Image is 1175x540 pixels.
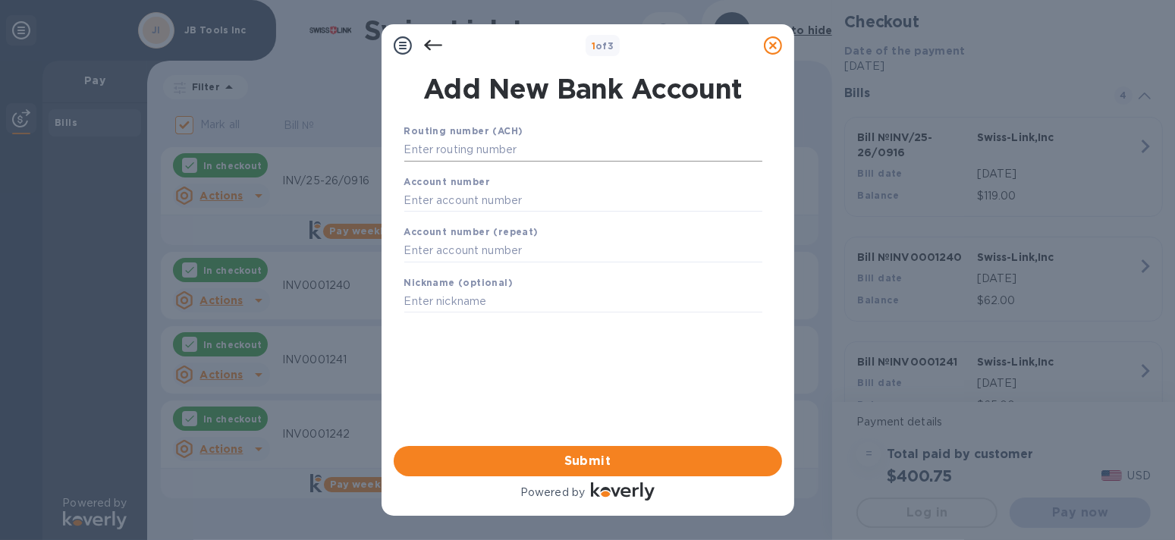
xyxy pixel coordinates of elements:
[404,240,762,262] input: Enter account number
[404,176,491,187] b: Account number
[404,139,762,162] input: Enter routing number
[404,226,539,237] b: Account number (repeat)
[520,485,585,501] p: Powered by
[592,40,614,52] b: of 3
[404,277,514,288] b: Nickname (optional)
[406,452,770,470] span: Submit
[394,446,782,476] button: Submit
[404,189,762,212] input: Enter account number
[591,482,655,501] img: Logo
[404,125,523,137] b: Routing number (ACH)
[404,290,762,313] input: Enter nickname
[395,73,771,105] h1: Add New Bank Account
[592,40,595,52] span: 1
